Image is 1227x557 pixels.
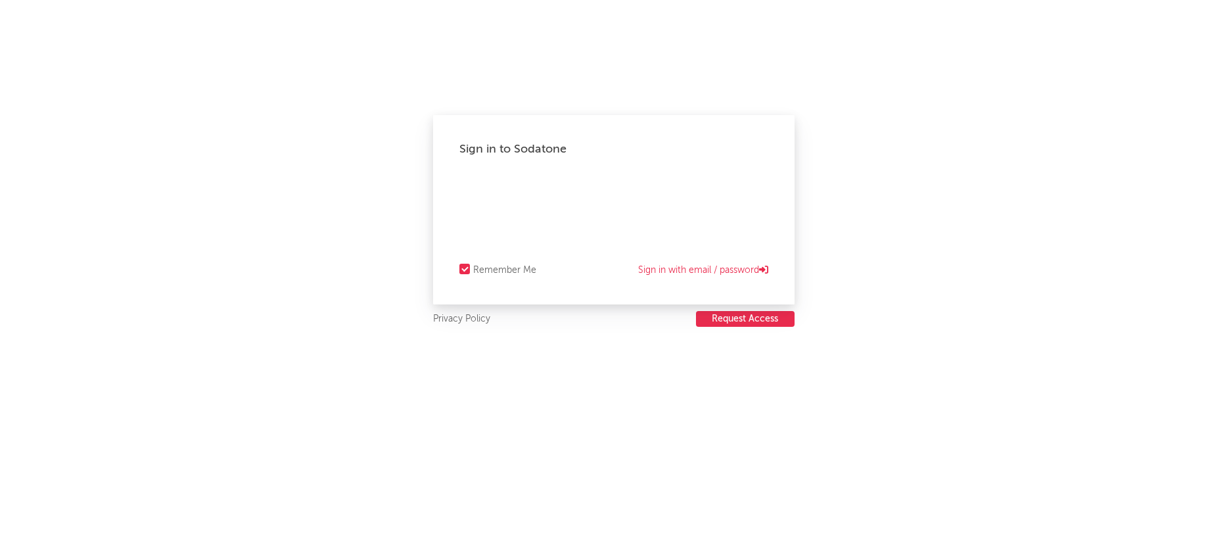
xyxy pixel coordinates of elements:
div: Sign in to Sodatone [459,141,768,157]
a: Sign in with email / password [638,262,768,278]
div: Remember Me [473,262,536,278]
button: Request Access [696,311,795,327]
a: Privacy Policy [433,311,490,327]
